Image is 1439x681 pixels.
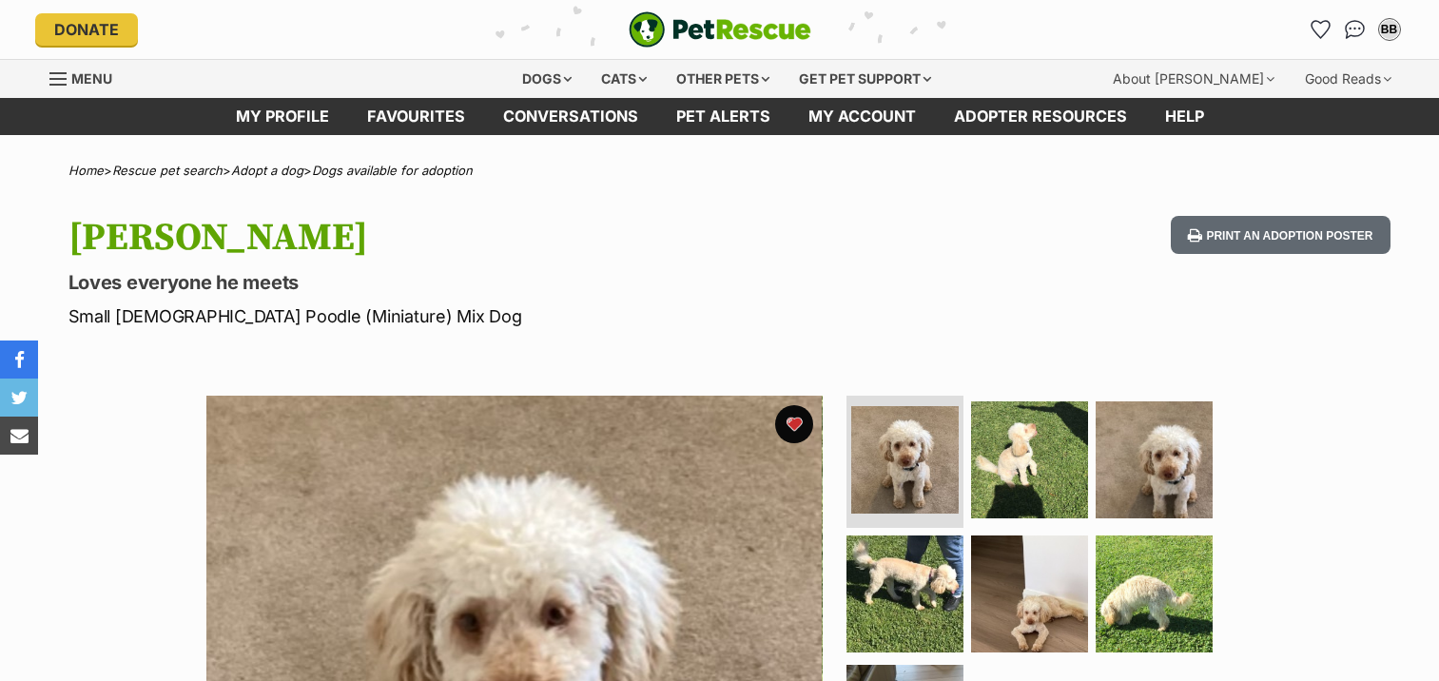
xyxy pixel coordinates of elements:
img: chat-41dd97257d64d25036548639549fe6c8038ab92f7586957e7f3b1b290dea8141.svg [1345,20,1365,39]
div: Get pet support [786,60,944,98]
div: Good Reads [1292,60,1405,98]
p: Loves everyone he meets [68,269,873,296]
a: Conversations [1340,14,1371,45]
a: Rescue pet search [112,163,223,178]
button: My account [1374,14,1405,45]
img: Photo of Georgie [1096,401,1213,518]
span: Menu [71,70,112,87]
a: Dogs available for adoption [312,163,473,178]
div: > > > [21,164,1419,178]
a: My profile [217,98,348,135]
a: Donate [35,13,138,46]
p: Small [DEMOGRAPHIC_DATA] Poodle (Miniature) Mix Dog [68,303,873,329]
button: favourite [775,405,813,443]
div: Other pets [663,60,783,98]
img: Photo of Georgie [1096,535,1213,652]
img: Photo of Georgie [846,535,963,652]
a: PetRescue [629,11,811,48]
img: Photo of Georgie [851,406,959,514]
a: Pet alerts [657,98,789,135]
a: Home [68,163,104,178]
div: Dogs [509,60,585,98]
a: Adopter resources [935,98,1146,135]
a: Menu [49,60,126,94]
h1: [PERSON_NAME] [68,216,873,260]
a: Help [1146,98,1223,135]
ul: Account quick links [1306,14,1405,45]
div: BB [1380,20,1399,39]
a: Favourites [348,98,484,135]
div: Cats [588,60,660,98]
a: My account [789,98,935,135]
img: logo-e224e6f780fb5917bec1dbf3a21bbac754714ae5b6737aabdf751b685950b380.svg [629,11,811,48]
a: Adopt a dog [231,163,303,178]
div: About [PERSON_NAME] [1099,60,1288,98]
img: Photo of Georgie [971,401,1088,518]
a: conversations [484,98,657,135]
a: Favourites [1306,14,1336,45]
img: Photo of Georgie [971,535,1088,652]
button: Print an adoption poster [1171,216,1390,255]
